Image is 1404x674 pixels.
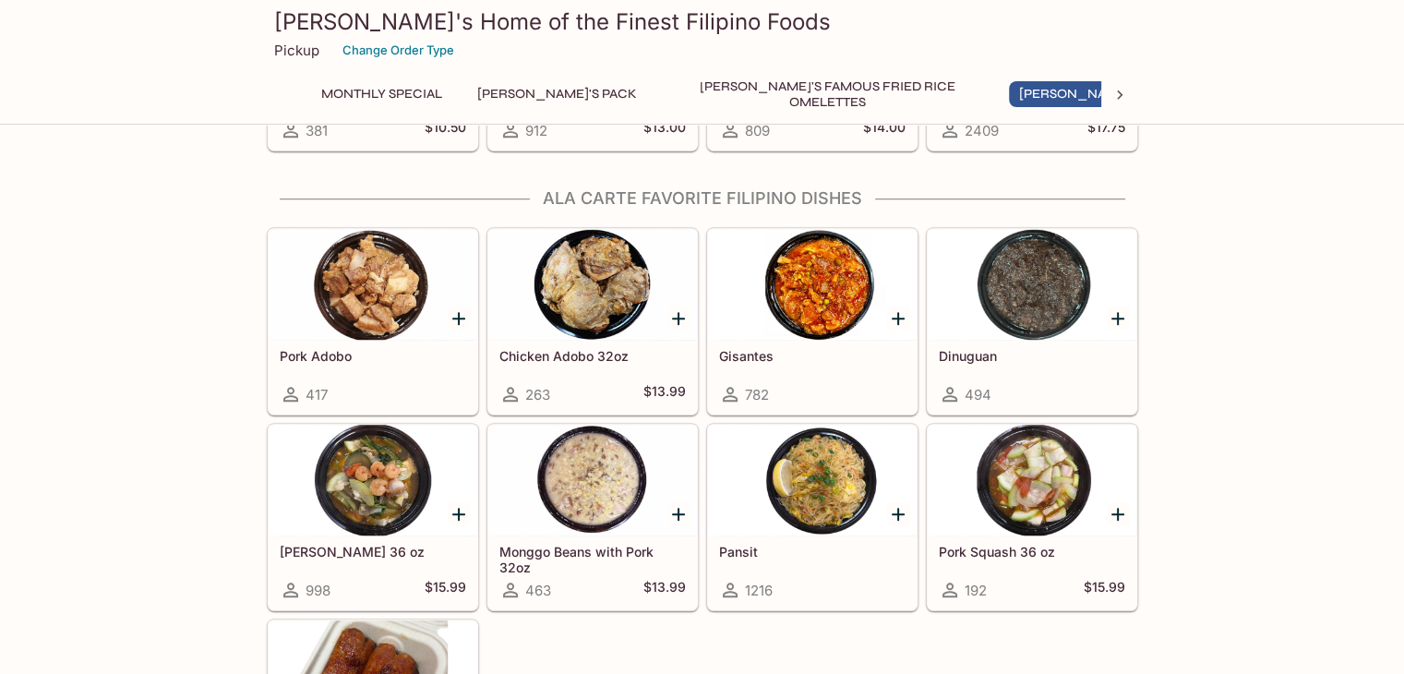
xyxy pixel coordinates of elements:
[707,228,918,415] a: Gisantes782
[965,582,987,599] span: 192
[467,81,647,107] button: [PERSON_NAME]'s Pack
[268,228,478,415] a: Pork Adobo417
[667,502,690,525] button: Add Monggo Beans with Pork 32oz
[487,424,698,610] a: Monggo Beans with Pork 32oz463$13.99
[707,424,918,610] a: Pansit1216
[269,229,477,340] div: Pork Adobo
[269,425,477,536] div: Sari Sari 36 oz
[525,386,550,403] span: 263
[1107,307,1130,330] button: Add Dinuguan
[448,307,471,330] button: Add Pork Adobo
[965,386,991,403] span: 494
[939,544,1125,560] h5: Pork Squash 36 oz
[448,502,471,525] button: Add Sari Sari 36 oz
[306,122,328,139] span: 381
[280,348,466,364] h5: Pork Adobo
[267,188,1138,209] h4: Ala Carte Favorite Filipino Dishes
[311,81,452,107] button: Monthly Special
[667,307,690,330] button: Add Chicken Adobo 32oz
[928,229,1136,340] div: Dinuguan
[928,425,1136,536] div: Pork Squash 36 oz
[425,579,466,601] h5: $15.99
[708,425,917,536] div: Pansit
[306,386,328,403] span: 417
[887,307,910,330] button: Add Gisantes
[939,348,1125,364] h5: Dinuguan
[863,119,906,141] h5: $14.00
[643,119,686,141] h5: $13.00
[887,502,910,525] button: Add Pansit
[719,544,906,560] h5: Pansit
[334,36,462,65] button: Change Order Type
[927,228,1137,415] a: Dinuguan494
[927,424,1137,610] a: Pork Squash 36 oz192$15.99
[306,582,330,599] span: 998
[719,348,906,364] h5: Gisantes
[499,348,686,364] h5: Chicken Adobo 32oz
[745,122,770,139] span: 809
[965,122,999,139] span: 2409
[487,228,698,415] a: Chicken Adobo 32oz263$13.99
[488,425,697,536] div: Monggo Beans with Pork 32oz
[745,386,769,403] span: 782
[643,579,686,601] h5: $13.99
[274,7,1131,36] h3: [PERSON_NAME]'s Home of the Finest Filipino Foods
[708,229,917,340] div: Gisantes
[1009,81,1244,107] button: [PERSON_NAME]'s Mixed Plates
[1084,579,1125,601] h5: $15.99
[274,42,319,59] p: Pickup
[1087,119,1125,141] h5: $17.75
[662,81,994,107] button: [PERSON_NAME]'s Famous Fried Rice Omelettes
[525,582,551,599] span: 463
[1107,502,1130,525] button: Add Pork Squash 36 oz
[425,119,466,141] h5: $10.50
[499,544,686,574] h5: Monggo Beans with Pork 32oz
[268,424,478,610] a: [PERSON_NAME] 36 oz998$15.99
[525,122,547,139] span: 912
[745,582,773,599] span: 1216
[488,229,697,340] div: Chicken Adobo 32oz
[643,383,686,405] h5: $13.99
[280,544,466,560] h5: [PERSON_NAME] 36 oz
